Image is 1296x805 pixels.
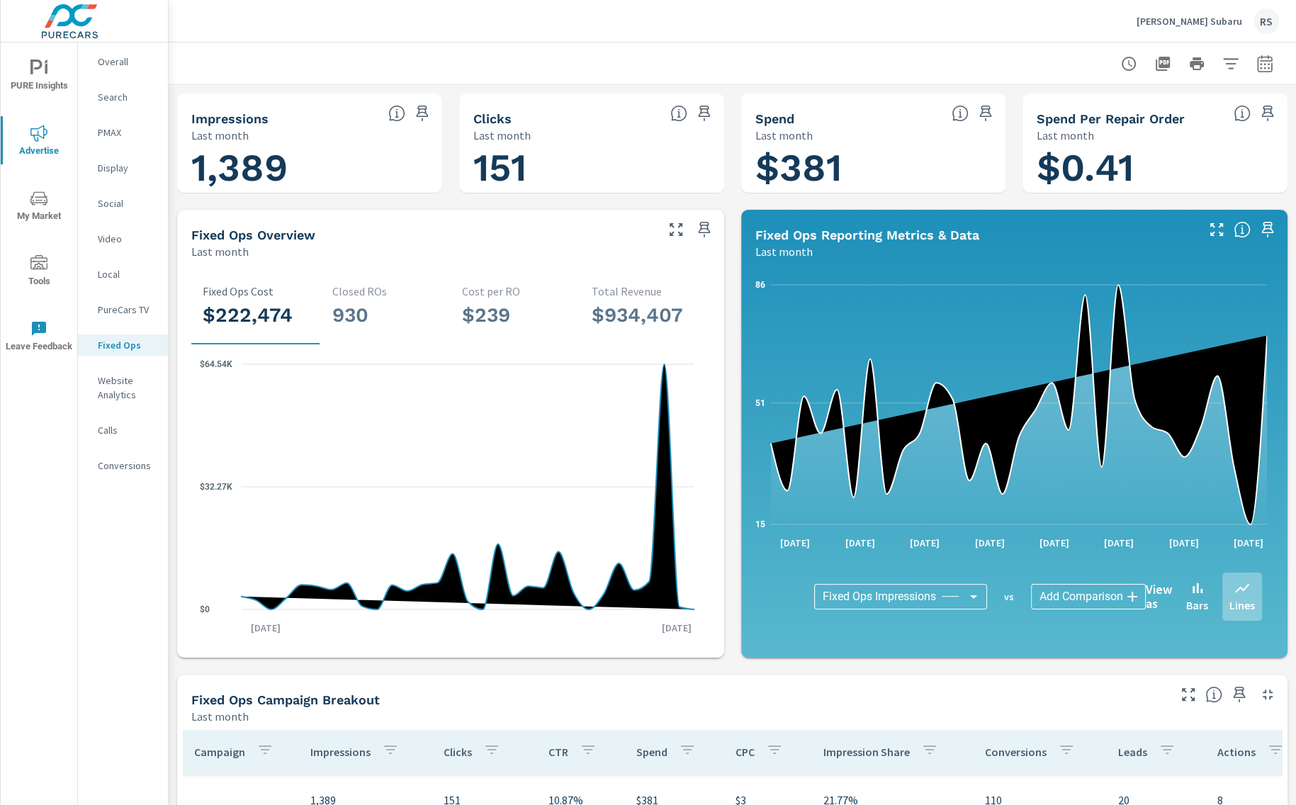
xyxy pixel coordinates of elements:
[98,267,157,281] p: Local
[1256,218,1279,241] span: Save this to your personalized report
[1030,536,1079,550] p: [DATE]
[411,102,434,125] span: Save this to your personalized report
[98,125,157,140] p: PMAX
[98,338,157,352] p: Fixed Ops
[200,482,232,492] text: $32.27K
[835,536,885,550] p: [DATE]
[952,105,969,122] span: The amount of money spent on advertising during the period.
[191,708,249,725] p: Last month
[241,621,291,635] p: [DATE]
[78,334,168,356] div: Fixed Ops
[1,43,77,368] div: nav menu
[78,455,168,476] div: Conversions
[1253,9,1279,34] div: RS
[755,227,979,242] h5: Fixed Ops Reporting Metrics & Data
[98,90,157,104] p: Search
[548,745,568,759] p: CTR
[310,745,371,759] p: Impressions
[98,232,157,246] p: Video
[755,111,794,126] h5: Spend
[1217,745,1256,759] p: Actions
[1146,582,1172,611] h6: View as
[98,161,157,175] p: Display
[1224,536,1273,550] p: [DATE]
[444,745,472,759] p: Clicks
[1094,536,1144,550] p: [DATE]
[964,536,1014,550] p: [DATE]
[755,144,992,192] h1: $381
[462,285,569,298] p: Cost per RO
[78,299,168,320] div: PureCars TV
[78,122,168,143] div: PMAX
[5,60,73,94] span: PURE Insights
[78,228,168,249] div: Video
[332,303,439,327] h3: 930
[191,127,249,144] p: Last month
[1229,597,1255,614] p: Lines
[1217,50,1245,78] button: Apply Filters
[814,584,987,609] div: Fixed Ops Impressions
[755,243,813,260] p: Last month
[755,398,765,407] text: 51
[98,303,157,317] p: PureCars TV
[5,255,73,290] span: Tools
[200,359,232,369] text: $64.54K
[78,370,168,405] div: Website Analytics
[191,144,428,192] h1: 1,389
[755,519,765,529] text: 15
[98,373,157,402] p: Website Analytics
[5,320,73,355] span: Leave Feedback
[98,196,157,210] p: Social
[1037,111,1185,126] h5: Spend Per Repair Order
[388,105,405,122] span: The number of times an ad was shown on your behalf.
[1149,50,1177,78] button: "Export Report to PDF"
[592,285,699,298] p: Total Revenue
[203,303,310,327] h3: $222,474
[1159,536,1209,550] p: [DATE]
[78,157,168,179] div: Display
[203,285,310,298] p: Fixed Ops Cost
[5,190,73,225] span: My Market
[1186,597,1208,614] p: Bars
[1228,683,1251,706] span: Save this to your personalized report
[755,280,765,290] text: 86
[693,102,716,125] span: Save this to your personalized report
[78,193,168,214] div: Social
[985,745,1047,759] p: Conversions
[1256,683,1279,706] button: Minimize Widget
[5,125,73,159] span: Advertise
[78,51,168,72] div: Overall
[636,745,667,759] p: Spend
[1137,15,1242,28] p: [PERSON_NAME] Subaru
[1256,102,1279,125] span: Save this to your personalized report
[1205,218,1228,241] button: Make Fullscreen
[98,423,157,437] p: Calls
[652,621,701,635] p: [DATE]
[670,105,687,122] span: The number of times an ad was clicked by a consumer.
[987,590,1031,603] p: vs
[1031,584,1146,609] div: Add Comparison
[1234,105,1251,122] span: Average cost of Fixed Operations-oriented advertising per each Repair Order closed at the dealer ...
[191,227,315,242] h5: Fixed Ops Overview
[191,111,269,126] h5: Impressions
[1037,144,1273,192] h1: $0.41
[693,218,716,241] span: Save this to your personalized report
[200,604,210,614] text: $0
[1177,683,1200,706] button: Make Fullscreen
[78,86,168,108] div: Search
[823,745,910,759] p: Impression Share
[736,745,755,759] p: CPC
[1234,221,1251,238] span: Understand Fixed Ops data over time and see how metrics compare to each other.
[473,111,512,126] h5: Clicks
[1039,590,1123,604] span: Add Comparison
[755,127,813,144] p: Last month
[592,303,699,327] h3: $934,407
[1118,745,1147,759] p: Leads
[78,264,168,285] div: Local
[770,536,820,550] p: [DATE]
[1037,127,1094,144] p: Last month
[194,745,245,759] p: Campaign
[900,536,950,550] p: [DATE]
[78,420,168,441] div: Calls
[1183,50,1211,78] button: Print Report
